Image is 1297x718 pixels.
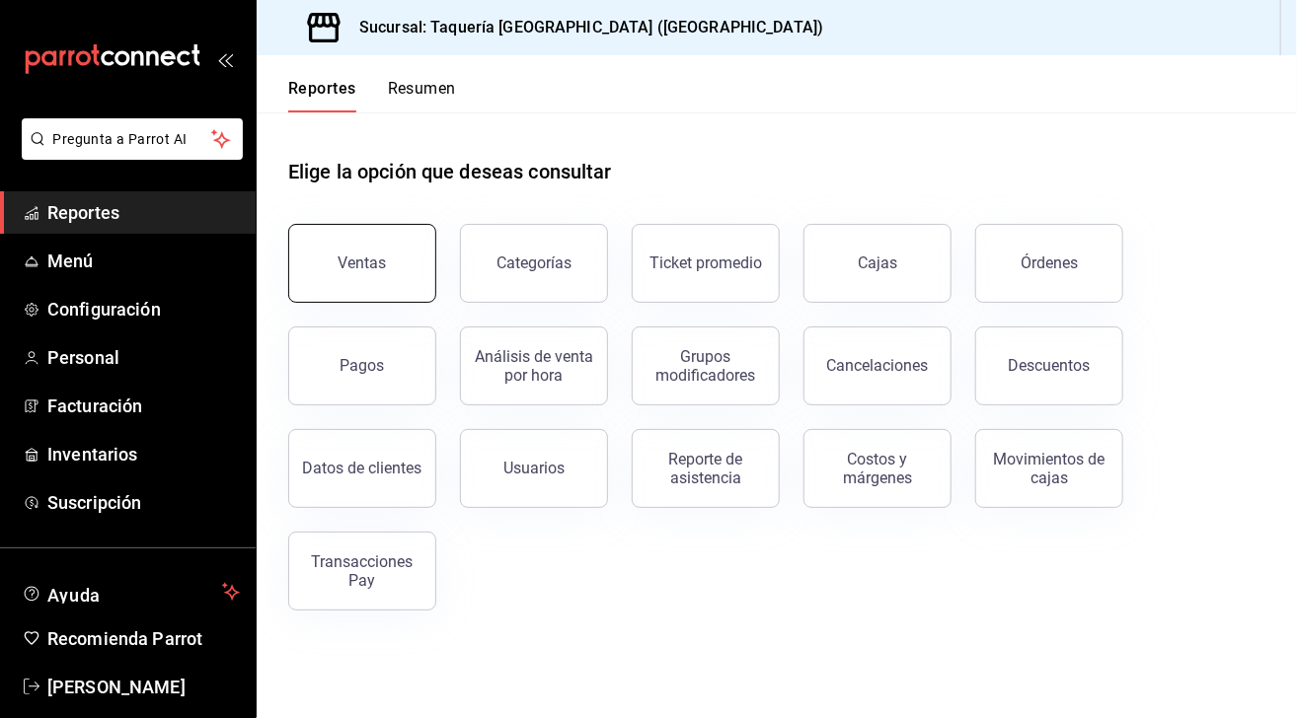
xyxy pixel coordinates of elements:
[645,347,767,385] div: Grupos modificadores
[988,450,1110,487] div: Movimientos de cajas
[288,157,612,186] h1: Elige la opción que deseas consultar
[288,532,436,610] button: Transacciones Pay
[53,129,212,150] span: Pregunta a Parrot AI
[460,224,608,303] button: Categorías
[288,79,456,112] div: navigation tabs
[975,224,1123,303] button: Órdenes
[341,356,385,375] div: Pagos
[975,326,1123,405] button: Descuentos
[47,625,240,652] span: Recomienda Parrot
[22,118,243,160] button: Pregunta a Parrot AI
[339,253,387,272] div: Ventas
[496,253,572,272] div: Categorías
[1009,356,1091,375] div: Descuentos
[47,296,240,323] span: Configuración
[288,429,436,508] button: Datos de clientes
[301,552,423,590] div: Transacciones Pay
[47,674,240,700] span: [PERSON_NAME]
[47,393,240,419] span: Facturación
[816,450,939,487] div: Costos y márgenes
[343,16,823,39] h3: Sucursal: Taquería [GEOGRAPHIC_DATA] ([GEOGRAPHIC_DATA])
[645,450,767,487] div: Reporte de asistencia
[473,347,595,385] div: Análisis de venta por hora
[47,441,240,467] span: Inventarios
[632,326,780,405] button: Grupos modificadores
[460,326,608,405] button: Análisis de venta por hora
[288,79,356,112] button: Reportes
[388,79,456,112] button: Resumen
[827,356,929,375] div: Cancelaciones
[47,199,240,226] span: Reportes
[1021,253,1078,272] div: Órdenes
[47,248,240,274] span: Menú
[14,143,243,164] a: Pregunta a Parrot AI
[303,459,422,477] div: Datos de clientes
[47,489,240,516] span: Suscripción
[858,253,897,272] div: Cajas
[632,224,780,303] button: Ticket promedio
[288,224,436,303] button: Ventas
[803,326,952,405] button: Cancelaciones
[803,224,952,303] button: Cajas
[47,344,240,371] span: Personal
[460,429,608,508] button: Usuarios
[803,429,952,508] button: Costos y márgenes
[632,429,780,508] button: Reporte de asistencia
[975,429,1123,508] button: Movimientos de cajas
[288,326,436,405] button: Pagos
[503,459,565,477] div: Usuarios
[217,51,233,67] button: open_drawer_menu
[649,253,762,272] div: Ticket promedio
[47,580,214,604] span: Ayuda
